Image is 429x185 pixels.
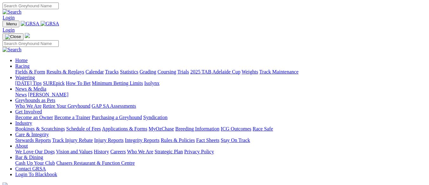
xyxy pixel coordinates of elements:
[43,103,90,109] a: Retire Your Greyhound
[144,80,159,86] a: Isolynx
[158,69,176,74] a: Coursing
[15,92,426,98] div: News & Media
[175,126,219,131] a: Breeding Information
[15,98,55,103] a: Greyhounds as Pets
[15,137,51,143] a: Stewards Reports
[155,149,183,154] a: Strategic Plan
[242,69,258,74] a: Weights
[21,21,39,27] img: GRSA
[15,160,55,166] a: Cash Up Your Club
[43,80,64,86] a: SUREpick
[15,109,42,114] a: Get Involved
[15,155,43,160] a: Bar & Dining
[56,160,135,166] a: Chasers Restaurant & Function Centre
[66,80,91,86] a: How To Bet
[25,33,30,38] img: logo-grsa-white.png
[15,126,426,132] div: Industry
[15,115,426,120] div: Get Involved
[102,126,147,131] a: Applications & Forms
[15,63,30,69] a: Racing
[259,69,298,74] a: Track Maintenance
[3,33,23,40] button: Toggle navigation
[3,27,15,33] a: Login
[15,69,45,74] a: Fields & Form
[94,137,124,143] a: Injury Reports
[15,69,426,75] div: Racing
[3,15,15,20] a: Login
[15,58,28,63] a: Home
[85,69,104,74] a: Calendar
[120,69,138,74] a: Statistics
[15,126,65,131] a: Bookings & Scratchings
[15,160,426,166] div: Bar & Dining
[15,75,35,80] a: Wagering
[15,172,57,177] a: Login To Blackbook
[105,69,119,74] a: Tracks
[140,69,156,74] a: Grading
[3,3,59,9] input: Search
[54,115,90,120] a: Become a Trainer
[92,80,143,86] a: Minimum Betting Limits
[15,149,426,155] div: About
[15,103,42,109] a: Who We Are
[15,143,28,149] a: About
[15,86,46,92] a: News & Media
[3,40,59,47] input: Search
[149,126,174,131] a: MyOzChase
[92,115,142,120] a: Purchasing a Greyhound
[56,149,92,154] a: Vision and Values
[3,47,22,53] img: Search
[15,80,426,86] div: Wagering
[143,115,167,120] a: Syndication
[6,22,17,26] span: Menu
[46,69,84,74] a: Results & Replays
[127,149,153,154] a: Who We Are
[221,126,251,131] a: ICG Outcomes
[15,120,32,126] a: Industry
[252,126,273,131] a: Race Safe
[92,103,136,109] a: GAP SA Assessments
[5,34,21,39] img: Close
[221,137,250,143] a: Stay On Track
[41,21,59,27] img: GRSA
[3,9,22,15] img: Search
[161,137,195,143] a: Rules & Policies
[125,137,159,143] a: Integrity Reports
[94,149,109,154] a: History
[15,103,426,109] div: Greyhounds as Pets
[177,69,189,74] a: Trials
[110,149,126,154] a: Careers
[15,166,46,171] a: Contact GRSA
[15,137,426,143] div: Care & Integrity
[66,126,101,131] a: Schedule of Fees
[28,92,68,97] a: [PERSON_NAME]
[15,92,27,97] a: News
[15,80,42,86] a: [DATE] Tips
[15,132,49,137] a: Care & Integrity
[15,149,55,154] a: We Love Our Dogs
[196,137,219,143] a: Fact Sheets
[190,69,240,74] a: 2025 TAB Adelaide Cup
[184,149,214,154] a: Privacy Policy
[15,115,53,120] a: Become an Owner
[3,21,19,27] button: Toggle navigation
[52,137,93,143] a: Track Injury Rebate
